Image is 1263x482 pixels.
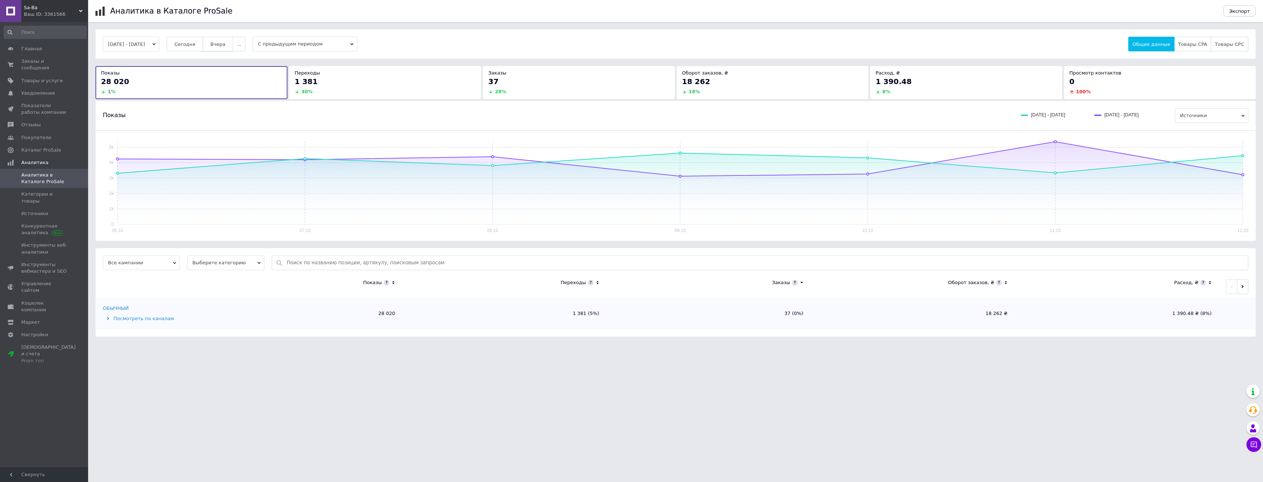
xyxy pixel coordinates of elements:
[21,358,76,364] div: Prom топ
[811,298,1015,329] td: 18 262 ₴
[948,279,994,286] div: Оборот заказов, ₴
[253,37,357,51] span: С предыдущим периодом
[187,256,264,270] span: Выберите категорию
[1178,41,1207,47] span: Товары CPA
[21,172,68,185] span: Аналитика в Каталоге ProSale
[1015,298,1219,329] td: 1 390.48 ₴ (8%)
[607,298,811,329] td: 37 (0%)
[689,89,700,94] span: 18 %
[300,228,311,233] text: 07.10
[237,41,241,47] span: ...
[210,41,225,47] span: Вчера
[103,305,129,312] div: ОБЫЧНЫЙ
[21,344,76,364] span: [DEMOGRAPHIC_DATA] и счета
[402,298,607,329] td: 1 381 (5%)
[1128,37,1174,51] button: Общие данные
[295,77,318,86] span: 1 381
[103,111,126,119] span: Показы
[21,147,61,153] span: Каталог ProSale
[101,77,129,86] span: 28 020
[21,90,55,97] span: Уведомления
[862,228,873,233] text: 10.10
[1174,37,1211,51] button: Товары CPA
[101,70,120,76] span: Показы
[24,4,79,11] span: Sa-Ba
[233,37,245,51] button: ...
[21,58,68,71] span: Заказы и сообщения
[109,206,114,211] text: 1k
[21,331,48,338] span: Настройки
[108,89,116,94] span: 1 %
[287,256,1244,270] input: Поиск по названию позиции, артикулу, поисковым запросам
[4,26,87,39] input: Поиск
[1070,70,1122,76] span: Просмотр контактов
[21,122,41,128] span: Отзывы
[1223,6,1256,17] button: Экспорт
[295,70,320,76] span: Переходы
[109,160,114,165] text: 4k
[110,7,232,15] h1: Аналитика в Каталоге ProSale
[1229,8,1250,14] span: Экспорт
[1211,37,1248,51] button: Товары CPC
[109,175,114,181] text: 3k
[24,11,88,18] div: Ваш ID: 3361566
[167,37,203,51] button: Сегодня
[103,37,159,51] button: [DATE] - [DATE]
[1076,89,1091,94] span: 100 %
[21,46,42,52] span: Главная
[488,77,499,86] span: 37
[1246,437,1261,452] button: Чат с покупателем
[21,191,68,204] span: Категории и товары
[198,298,402,329] td: 28 020
[682,70,728,76] span: Оборот заказов, ₴
[363,279,382,286] div: Показы
[112,228,123,233] text: 06.10
[109,145,114,150] text: 5k
[111,222,114,227] text: 0
[882,89,890,94] span: 8 %
[21,223,68,236] span: Конкурентная аналитика
[772,279,790,286] div: Заказы
[21,159,48,166] span: Аналитика
[495,89,506,94] span: 28 %
[109,191,114,196] text: 2k
[561,279,586,286] div: Переходы
[682,77,710,86] span: 18 262
[174,41,195,47] span: Сегодня
[1050,228,1061,233] text: 11.10
[21,77,63,84] span: Товары и услуги
[876,70,900,76] span: Расход, ₴
[21,280,68,294] span: Управление сайтом
[1237,228,1248,233] text: 12.10
[103,256,180,270] span: Все кампании
[21,319,40,326] span: Маркет
[21,134,51,141] span: Покупатели
[103,315,196,322] div: Посмотреть по каналам
[1215,41,1244,47] span: Товары CPC
[301,89,313,94] span: 30 %
[21,210,48,217] span: Источники
[674,228,685,233] text: 09.10
[1175,108,1248,123] span: Источники
[21,102,68,116] span: Показатели работы компании
[21,261,68,275] span: Инструменты вебмастера и SEO
[488,70,506,76] span: Заказы
[487,228,498,233] text: 08.10
[1132,41,1170,47] span: Общие данные
[1174,279,1198,286] div: Расход, ₴
[876,77,912,86] span: 1 390.48
[1070,77,1075,86] span: 0
[203,37,233,51] button: Вчера
[21,300,68,313] span: Кошелек компании
[21,242,68,255] span: Инструменты веб-аналитики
